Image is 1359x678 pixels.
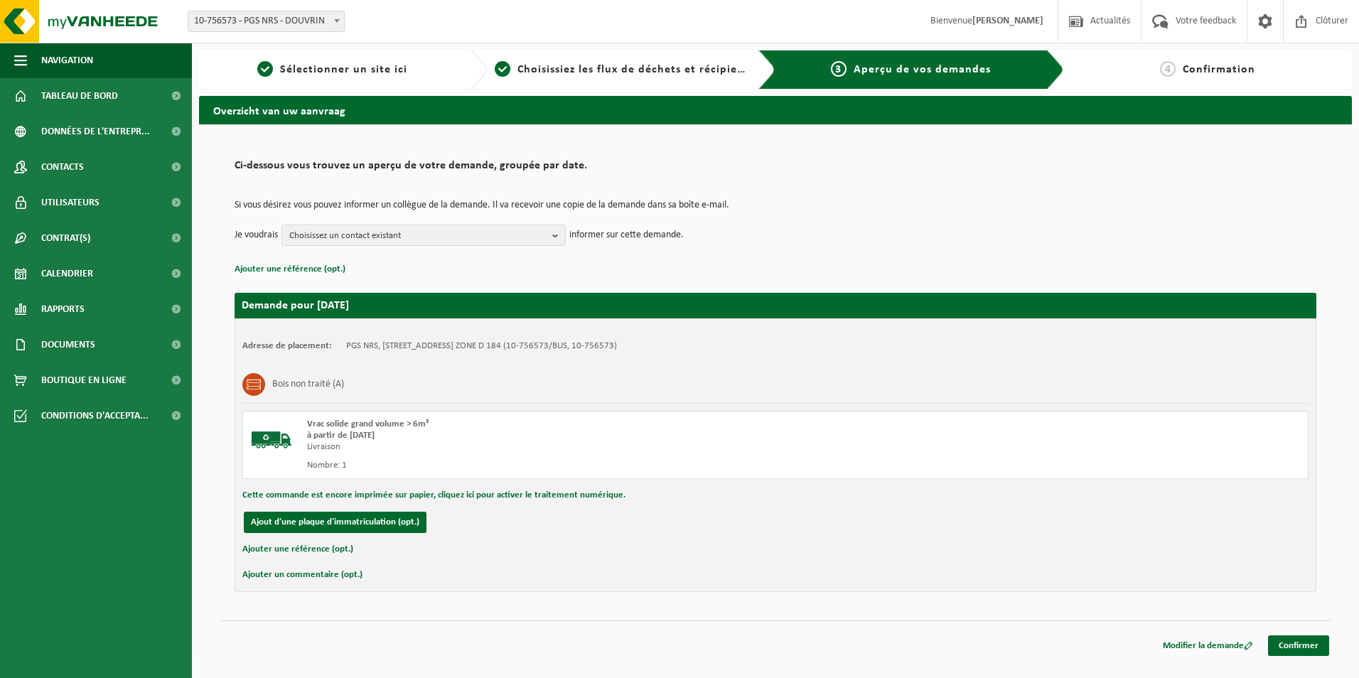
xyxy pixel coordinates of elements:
span: Contrat(s) [41,220,90,256]
strong: à partir de [DATE] [307,431,375,440]
a: Confirmer [1268,635,1329,656]
span: Boutique en ligne [41,362,127,398]
button: Ajouter un commentaire (opt.) [242,566,362,584]
strong: [PERSON_NAME] [972,16,1043,26]
p: Je voudrais [235,225,278,246]
div: Livraison [307,441,832,453]
a: 1Sélectionner un site ici [206,61,459,78]
strong: Adresse de placement: [242,341,332,350]
span: Aperçu de vos demandes [854,64,991,75]
span: 2 [495,61,510,77]
span: Sélectionner un site ici [280,64,407,75]
span: Rapports [41,291,85,327]
span: Choisissiez les flux de déchets et récipients [517,64,754,75]
span: Choisissez un contact existant [289,225,547,247]
span: Données de l'entrepr... [41,114,150,149]
h3: Bois non traité (A) [272,373,344,396]
span: 4 [1160,61,1176,77]
span: 3 [831,61,847,77]
span: 10-756573 - PGS NRS - DOUVRIN [188,11,344,31]
p: Si vous désirez vous pouvez informer un collègue de la demande. Il va recevoir une copie de la de... [235,200,1316,210]
h2: Overzicht van uw aanvraag [199,96,1352,124]
button: Ajout d'une plaque d'immatriculation (opt.) [244,512,426,533]
span: 10-756573 - PGS NRS - DOUVRIN [188,11,345,32]
span: Confirmation [1183,64,1255,75]
div: Nombre: 1 [307,460,832,471]
button: Cette commande est encore imprimée sur papier, cliquez ici pour activer le traitement numérique. [242,486,625,505]
a: Modifier la demande [1152,635,1264,656]
a: 2Choisissiez les flux de déchets et récipients [495,61,748,78]
button: Choisissez un contact existant [281,225,566,246]
span: Documents [41,327,95,362]
img: BL-SO-LV.png [250,419,293,461]
span: Vrac solide grand volume > 6m³ [307,419,429,429]
td: PGS NRS, [STREET_ADDRESS] ZONE D 184 (10-756573/BUS, 10-756573) [346,340,617,352]
span: Utilisateurs [41,185,100,220]
h2: Ci-dessous vous trouvez un aperçu de votre demande, groupée par date. [235,160,1316,179]
span: Calendrier [41,256,93,291]
p: informer sur cette demande. [569,225,684,246]
strong: Demande pour [DATE] [242,300,349,311]
button: Ajouter une référence (opt.) [242,540,353,559]
span: Tableau de bord [41,78,118,114]
button: Ajouter une référence (opt.) [235,260,345,279]
span: Navigation [41,43,93,78]
span: Conditions d'accepta... [41,398,149,434]
span: Contacts [41,149,84,185]
span: 1 [257,61,273,77]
